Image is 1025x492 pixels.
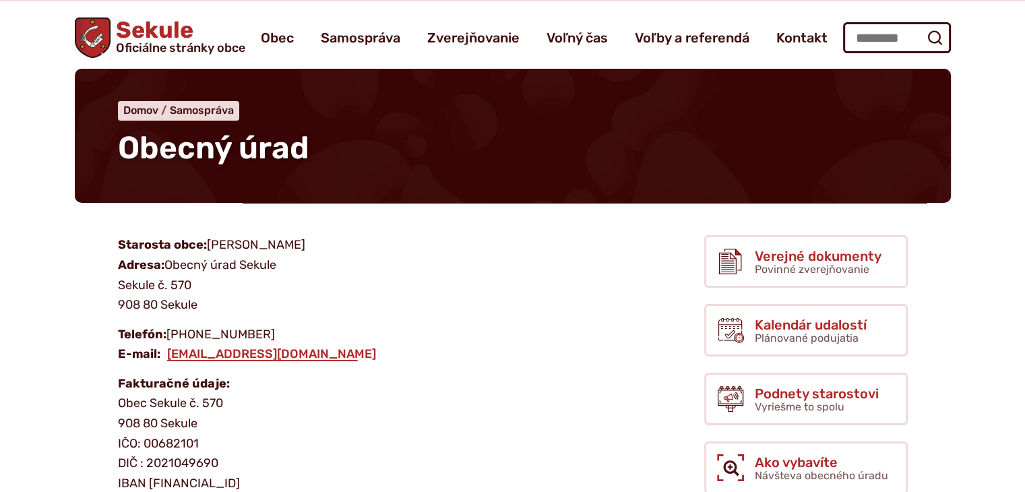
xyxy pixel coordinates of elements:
strong: Starosta obce: [118,237,207,252]
span: Verejné dokumenty [755,249,881,264]
span: Plánované podujatia [755,332,859,344]
a: Kontakt [776,19,828,57]
a: Zverejňovanie [427,19,520,57]
strong: E-mail: [118,346,160,361]
a: Samospráva [321,19,400,57]
a: Logo Sekule, prejsť na domovskú stránku. [75,18,246,58]
a: Kalendár udalostí Plánované podujatia [704,304,908,357]
a: Voľný čas [547,19,608,57]
a: Domov [123,104,170,117]
strong: Telefón: [118,327,166,342]
span: Domov [123,104,158,117]
span: Ako vybavíte [755,455,888,470]
span: Sekule [111,19,245,54]
p: [PERSON_NAME] Obecný úrad Sekule Sekule č. 570 908 80 Sekule [118,235,596,315]
span: Obecný úrad [118,129,309,166]
a: Voľby a referendá [635,19,749,57]
a: [EMAIL_ADDRESS][DOMAIN_NAME] [166,346,377,361]
a: Podnety starostovi Vyriešme to spolu [704,373,908,425]
span: Povinné zverejňovanie [755,263,869,276]
strong: Fakturačné údaje: [118,376,230,391]
span: Vyriešme to spolu [755,400,844,413]
span: Návšteva obecného úradu [755,469,888,482]
a: Samospráva [170,104,234,117]
span: Oficiálne stránky obce [116,42,245,54]
span: Podnety starostovi [755,386,879,401]
span: Kalendár udalostí [755,317,867,332]
a: Obec [261,19,294,57]
img: Prejsť na domovskú stránku [75,18,111,58]
a: Verejné dokumenty Povinné zverejňovanie [704,235,908,288]
p: [PHONE_NUMBER] [118,325,596,365]
strong: Adresa: [118,257,164,272]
